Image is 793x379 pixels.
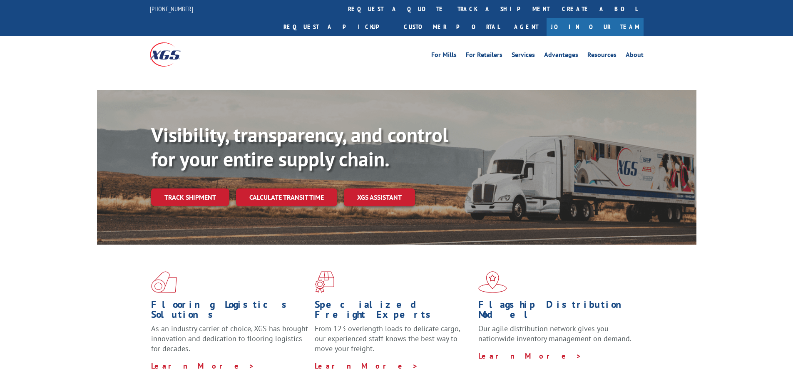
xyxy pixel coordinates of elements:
[236,188,337,206] a: Calculate transit time
[151,188,229,206] a: Track shipment
[544,52,578,61] a: Advantages
[151,122,448,172] b: Visibility, transparency, and control for your entire supply chain.
[151,300,308,324] h1: Flooring Logistics Solutions
[478,271,507,293] img: xgs-icon-flagship-distribution-model-red
[506,18,547,36] a: Agent
[547,18,644,36] a: Join Our Team
[478,300,636,324] h1: Flagship Distribution Model
[398,18,506,36] a: Customer Portal
[512,52,535,61] a: Services
[478,351,582,361] a: Learn More >
[466,52,502,61] a: For Retailers
[151,271,177,293] img: xgs-icon-total-supply-chain-intelligence-red
[587,52,617,61] a: Resources
[151,361,255,371] a: Learn More >
[277,18,398,36] a: Request a pickup
[150,5,193,13] a: [PHONE_NUMBER]
[431,52,457,61] a: For Mills
[315,361,418,371] a: Learn More >
[151,324,308,353] span: As an industry carrier of choice, XGS has brought innovation and dedication to flooring logistics...
[344,188,415,206] a: XGS ASSISTANT
[315,324,472,361] p: From 123 overlength loads to delicate cargo, our experienced staff knows the best way to move you...
[315,271,334,293] img: xgs-icon-focused-on-flooring-red
[478,324,631,343] span: Our agile distribution network gives you nationwide inventory management on demand.
[315,300,472,324] h1: Specialized Freight Experts
[626,52,644,61] a: About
